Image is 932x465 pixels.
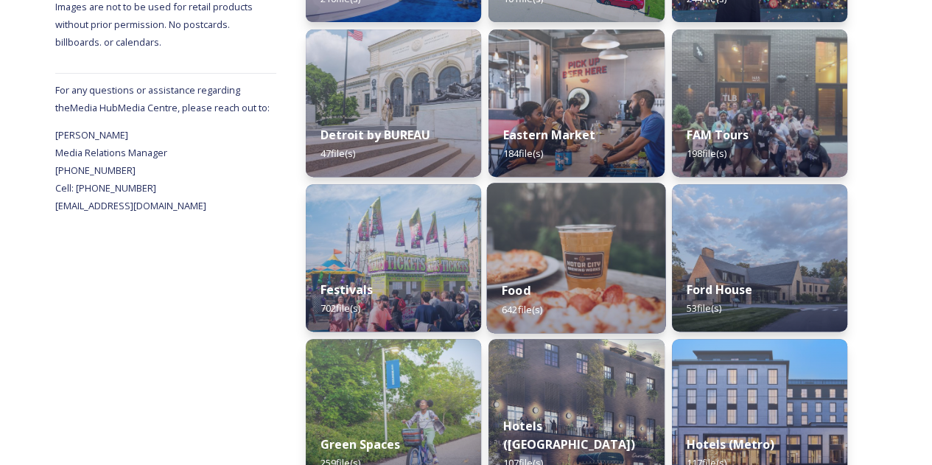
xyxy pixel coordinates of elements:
[306,29,481,177] img: Bureau_DIA_6998.jpg
[687,127,749,143] strong: FAM Tours
[320,282,373,298] strong: Festivals
[687,147,726,160] span: 198 file(s)
[687,282,752,298] strong: Ford House
[488,29,664,177] img: 3c2c6adb-06da-4ad6-b7c8-83bb800b1f33.jpg
[672,184,847,332] img: VisitorCenter.jpg
[672,29,847,177] img: 452b8020-6387-402f-b366-1d8319e12489.jpg
[503,147,543,160] span: 184 file(s)
[687,301,721,315] span: 53 file(s)
[503,418,635,452] strong: Hotels ([GEOGRAPHIC_DATA])
[320,436,400,452] strong: Green Spaces
[502,282,530,298] strong: Food
[320,301,360,315] span: 702 file(s)
[502,302,542,315] span: 642 file(s)
[320,147,355,160] span: 47 file(s)
[503,127,595,143] strong: Eastern Market
[55,128,206,212] span: [PERSON_NAME] Media Relations Manager [PHONE_NUMBER] Cell: [PHONE_NUMBER] [EMAIL_ADDRESS][DOMAIN_...
[487,183,666,333] img: a0bd6cc6-0a5e-4110-bbb1-1ef2cc64960c.jpg
[55,83,270,114] span: For any questions or assistance regarding the Media Hub Media Centre, please reach out to:
[306,184,481,332] img: DSC02900.jpg
[687,436,774,452] strong: Hotels (Metro)
[320,127,430,143] strong: Detroit by BUREAU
